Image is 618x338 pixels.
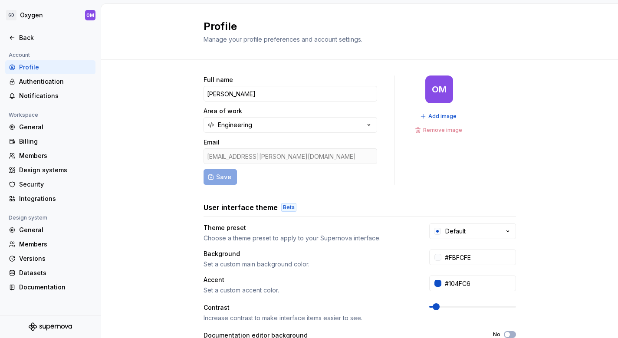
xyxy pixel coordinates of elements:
[204,314,414,322] div: Increase contrast to make interface items easier to see.
[204,276,414,284] div: Accent
[204,138,220,147] label: Email
[5,213,51,223] div: Design system
[5,192,95,206] a: Integrations
[5,252,95,266] a: Versions
[5,75,95,89] a: Authentication
[5,31,95,45] a: Back
[204,223,414,232] div: Theme preset
[204,286,414,295] div: Set a custom accent color.
[417,110,460,122] button: Add image
[204,249,414,258] div: Background
[5,163,95,177] a: Design systems
[5,177,95,191] a: Security
[19,269,92,277] div: Datasets
[204,202,278,213] h3: User interface theme
[5,135,95,148] a: Billing
[218,121,252,129] div: Engineering
[86,12,94,19] div: OM
[445,227,466,236] div: Default
[19,166,92,174] div: Design systems
[19,151,92,160] div: Members
[204,20,506,33] h2: Profile
[5,89,95,103] a: Notifications
[19,137,92,146] div: Billing
[5,280,95,294] a: Documentation
[19,240,92,249] div: Members
[204,107,242,115] label: Area of work
[441,276,516,291] input: #104FC6
[5,120,95,134] a: General
[19,33,92,42] div: Back
[441,249,516,265] input: #FFFFFF
[19,92,92,100] div: Notifications
[19,180,92,189] div: Security
[5,266,95,280] a: Datasets
[6,10,16,20] div: GD
[19,63,92,72] div: Profile
[5,149,95,163] a: Members
[5,110,42,120] div: Workspace
[19,254,92,263] div: Versions
[281,203,296,212] div: Beta
[204,303,414,312] div: Contrast
[432,86,447,93] div: OM
[5,223,95,237] a: General
[19,226,92,234] div: General
[429,223,516,239] button: Default
[19,77,92,86] div: Authentication
[493,331,500,338] label: No
[5,50,33,60] div: Account
[2,6,99,25] button: GDOxygenOM
[29,322,72,331] svg: Supernova Logo
[204,75,233,84] label: Full name
[19,123,92,131] div: General
[20,11,43,20] div: Oxygen
[19,283,92,292] div: Documentation
[204,234,414,243] div: Choose a theme preset to apply to your Supernova interface.
[204,260,414,269] div: Set a custom main background color.
[428,113,457,120] span: Add image
[19,194,92,203] div: Integrations
[5,60,95,74] a: Profile
[204,36,362,43] span: Manage your profile preferences and account settings.
[5,237,95,251] a: Members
